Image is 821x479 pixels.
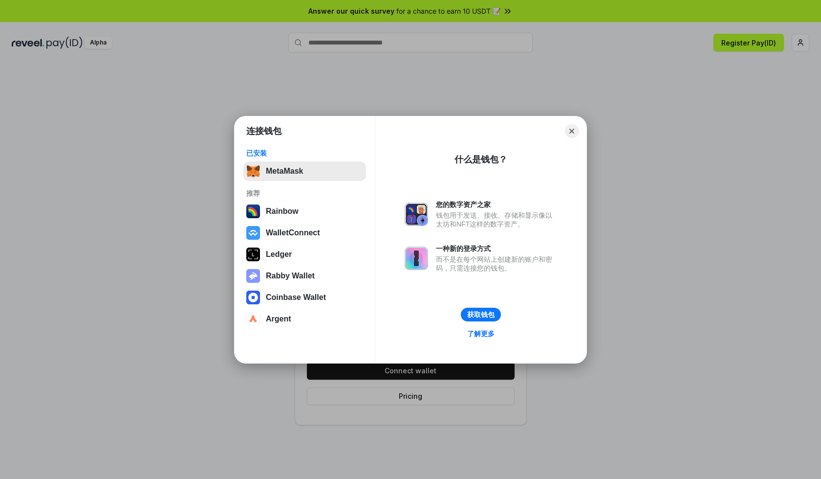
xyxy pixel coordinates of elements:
[246,205,260,218] img: svg+xml,%3Csvg%20width%3D%22120%22%20height%3D%22120%22%20viewBox%3D%220%200%20120%20120%22%20fil...
[436,211,557,228] div: 钱包用于发送、接收、存储和显示像以太坊和NFT这样的数字资产。
[266,207,299,216] div: Rainbow
[436,200,557,209] div: 您的数字资产之家
[246,269,260,283] img: svg+xml,%3Csvg%20xmlns%3D%22http%3A%2F%2Fwww.w3.org%2F2000%2Fsvg%22%20fill%3D%22none%22%20viewBox...
[461,308,501,321] button: 获取钱包
[436,244,557,253] div: 一种新的登录方式
[266,272,315,280] div: Rabby Wallet
[246,149,363,158] div: 已安装
[436,255,557,273] div: 而不是在每个网站上创建新的账户和密码，只需连接您的钱包。
[461,327,500,340] a: 了解更多
[246,125,281,137] h1: 连接钱包
[243,202,366,221] button: Rainbow
[246,164,260,178] img: svg+xml,%3Csvg%20fill%3D%22none%22%20height%3D%2233%22%20viewBox%3D%220%200%2035%2033%22%20width%...
[243,266,366,286] button: Rabby Wallet
[454,154,507,165] div: 什么是钱包？
[467,310,495,319] div: 获取钱包
[405,203,428,226] img: svg+xml,%3Csvg%20xmlns%3D%22http%3A%2F%2Fwww.w3.org%2F2000%2Fsvg%22%20fill%3D%22none%22%20viewBox...
[565,124,579,138] button: Close
[266,293,326,302] div: Coinbase Wallet
[243,245,366,264] button: Ledger
[266,167,303,176] div: MetaMask
[243,223,366,243] button: WalletConnect
[246,312,260,326] img: svg+xml,%3Csvg%20width%3D%2228%22%20height%3D%2228%22%20viewBox%3D%220%200%2028%2028%22%20fill%3D...
[246,248,260,261] img: svg+xml,%3Csvg%20xmlns%3D%22http%3A%2F%2Fwww.w3.org%2F2000%2Fsvg%22%20width%3D%2228%22%20height%3...
[266,315,291,323] div: Argent
[266,250,292,259] div: Ledger
[467,329,495,338] div: 了解更多
[246,226,260,240] img: svg+xml,%3Csvg%20width%3D%2228%22%20height%3D%2228%22%20viewBox%3D%220%200%2028%2028%22%20fill%3D...
[243,288,366,307] button: Coinbase Wallet
[405,247,428,270] img: svg+xml,%3Csvg%20xmlns%3D%22http%3A%2F%2Fwww.w3.org%2F2000%2Fsvg%22%20fill%3D%22none%22%20viewBox...
[246,189,363,198] div: 推荐
[243,309,366,329] button: Argent
[246,291,260,304] img: svg+xml,%3Csvg%20width%3D%2228%22%20height%3D%2228%22%20viewBox%3D%220%200%2028%2028%22%20fill%3D...
[266,228,320,237] div: WalletConnect
[243,161,366,181] button: MetaMask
